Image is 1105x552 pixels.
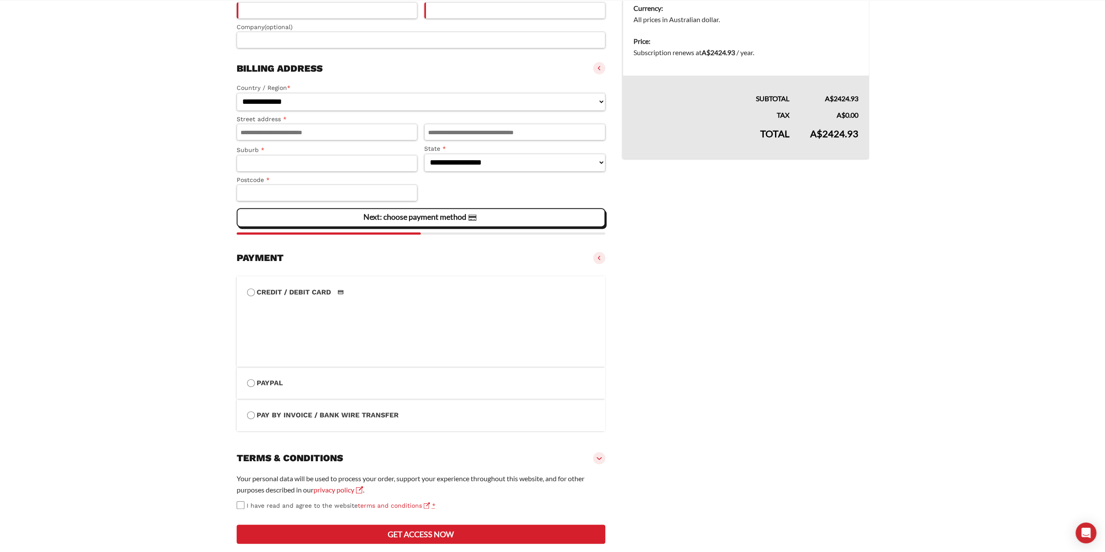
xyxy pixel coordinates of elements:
[702,48,735,56] bdi: 2424.93
[736,48,753,56] span: / year
[623,121,800,159] th: Total
[237,22,606,32] label: Company
[825,94,834,102] span: A$
[237,525,606,544] button: Get access now
[1075,522,1096,543] div: Open Intercom Messenger
[247,377,595,389] label: PayPal
[358,502,430,509] a: terms and conditions
[247,288,255,296] input: Credit / Debit CardCredit / Debit Card
[237,252,284,264] h3: Payment
[633,48,754,56] span: Subscription renews at .
[810,128,822,139] span: A$
[837,111,845,119] span: A$
[247,502,430,509] span: I have read and agree to the website
[633,3,858,14] dt: Currency:
[264,23,293,30] span: (optional)
[424,144,605,154] label: State
[333,287,349,297] img: Credit / Debit Card
[237,83,606,93] label: Country / Region
[237,452,343,464] h3: Terms & conditions
[247,410,595,421] label: Pay by Invoice / Bank Wire Transfer
[702,48,710,56] span: A$
[313,486,363,494] a: privacy policy
[237,175,418,185] label: Postcode
[633,14,858,25] dd: All prices in Australian dollar.
[810,128,858,139] bdi: 2424.93
[623,104,800,121] th: Tax
[623,76,800,104] th: Subtotal
[247,411,255,419] input: Pay by Invoice / Bank Wire Transfer
[245,296,594,357] iframe: Secure payment input frame
[237,501,244,509] input: I have read and agree to the websiteterms and conditions *
[237,145,418,155] label: Suburb
[825,94,858,102] bdi: 2424.93
[237,63,323,75] h3: Billing address
[237,473,606,496] p: Your personal data will be used to process your order, support your experience throughout this we...
[237,114,418,124] label: Street address
[237,208,606,227] vaadin-button: Next: choose payment method
[247,379,255,387] input: PayPal
[837,111,858,119] bdi: 0.00
[247,287,595,298] label: Credit / Debit Card
[633,36,858,47] dt: Price:
[432,502,435,509] abbr: required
